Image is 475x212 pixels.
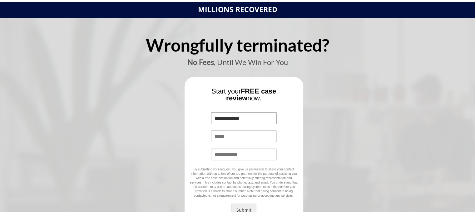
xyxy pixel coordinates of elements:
div: , Until We Win For You [64,58,411,71]
strong: MILLIONS RECOVERED [198,4,277,14]
span: By submitting your request, you give us permission to share your contact information with up to t... [190,168,297,197]
div: Start your now. [189,88,299,106]
b: FREE case review [226,87,276,102]
div: Wrongfully terminated? [64,37,411,58]
b: No Fees [187,58,214,67]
